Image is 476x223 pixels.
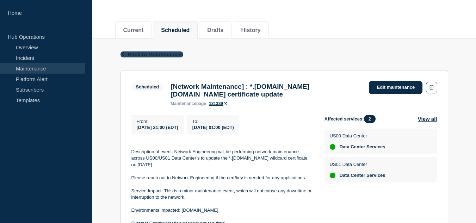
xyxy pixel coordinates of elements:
p: From : [137,119,178,124]
div: up [330,144,335,150]
button: Back to Maintenances [120,51,184,57]
div: up [330,173,335,178]
span: maintenance [171,101,196,106]
span: [DATE] 21:00 (EDT) [137,125,178,130]
button: View all [418,115,437,123]
p: Please reach out to Network Engineering if the cert/key is needed for any applications. [131,175,313,181]
span: Affected services: [324,115,379,123]
button: Current [123,27,144,33]
p: Environments impacted: [DOMAIN_NAME] [131,207,313,213]
span: Data Center Services [340,144,385,150]
p: US00 Data Center [330,133,385,138]
span: Data Center Services [340,173,385,178]
button: Scheduled [161,27,190,33]
span: Back to Maintenances [128,51,184,57]
span: [DATE] 01:00 (EDT) [192,125,234,130]
a: 131339 [209,101,227,106]
p: Description of event: Network Engineering will be performing network maintenance across US00/US01... [131,149,313,168]
p: US01 Data Center [330,162,385,167]
p: Service Impact: This is a minor maintenance event, which will not cause any downtime or interrupt... [131,188,313,201]
button: Drafts [207,27,223,33]
span: 2 [364,115,376,123]
button: History [241,27,260,33]
h3: [Network Maintenance] : *.[DOMAIN_NAME] [DOMAIN_NAME] certificate update [171,83,362,98]
p: To : [192,119,234,124]
span: Scheduled [131,83,164,91]
p: page [171,101,206,106]
a: Edit maintenance [369,81,422,94]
